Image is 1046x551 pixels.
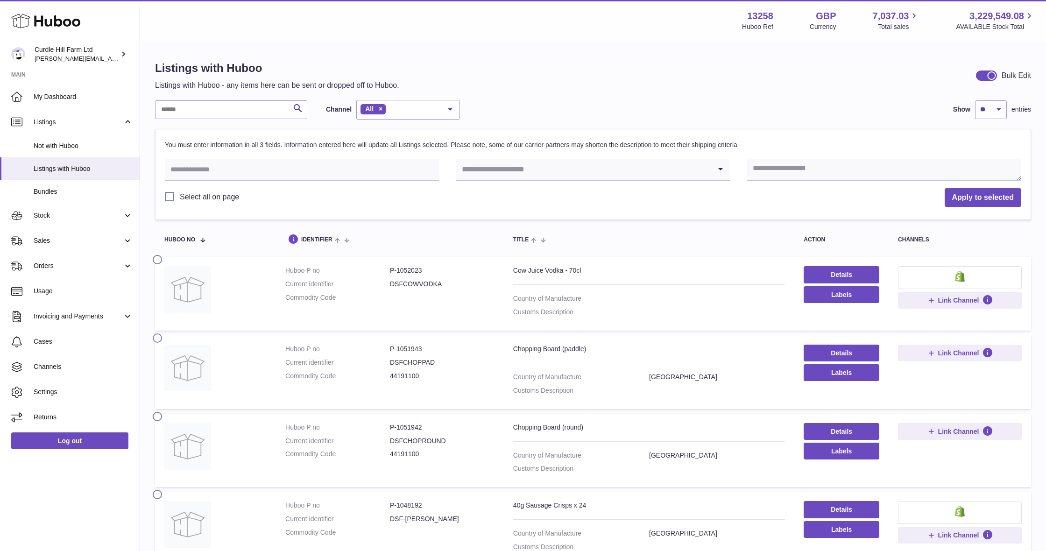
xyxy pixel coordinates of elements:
[34,211,123,220] span: Stock
[285,515,390,523] dt: Current identifier
[164,345,211,391] img: Chopping Board (paddle)
[34,261,123,270] span: Orders
[164,423,211,470] img: Chopping Board (round)
[953,105,970,114] label: Show
[164,501,211,548] img: 40g Sausage Crisps x 24
[804,266,879,283] a: Details
[390,501,495,510] dd: P-1048192
[285,345,390,353] dt: Huboo P no
[34,118,123,127] span: Listings
[390,280,495,289] dd: DSFCOWVODKA
[804,423,879,440] a: Details
[34,141,133,150] span: Not with Huboo
[898,527,1022,544] button: Link Channel
[1011,105,1031,114] span: entries
[804,237,879,243] div: action
[11,432,128,449] a: Log out
[747,10,773,22] strong: 13258
[513,294,649,303] dt: Country of Manufacture
[11,47,25,61] img: miranda@diddlysquatfarmshop.com
[165,141,737,149] p: You must enter information in all 3 fields. Information entered here will update all Listings sel...
[513,266,785,275] div: Cow Juice Vodka - 70cl
[285,450,390,459] dt: Commodity Code
[878,22,919,31] span: Total sales
[955,506,965,517] img: shopify-small.png
[285,528,390,537] dt: Commodity Code
[938,349,979,357] span: Link Channel
[898,345,1022,361] button: Link Channel
[164,237,195,243] span: Huboo no
[301,237,332,243] span: identifier
[165,192,239,202] label: Select all on page
[390,515,495,523] dd: DSF-[PERSON_NAME]
[34,413,133,422] span: Returns
[513,237,529,243] span: title
[34,92,133,101] span: My Dashboard
[938,531,979,539] span: Link Channel
[513,373,649,381] dt: Country of Manufacture
[390,423,495,432] dd: P-1051942
[649,451,785,460] dd: [GEOGRAPHIC_DATA]
[34,362,133,371] span: Channels
[742,22,773,31] div: Huboo Ref
[513,464,649,473] dt: Customs Description
[513,451,649,460] dt: Country of Manufacture
[326,105,352,114] label: Channel
[35,55,187,62] span: [PERSON_NAME][EMAIL_ADDRESS][DOMAIN_NAME]
[804,443,879,459] button: Labels
[513,501,785,510] div: 40g Sausage Crisps x 24
[513,423,785,432] div: Chopping Board (round)
[938,296,979,304] span: Link Channel
[969,10,1024,22] span: 3,229,549.08
[804,364,879,381] button: Labels
[649,373,785,381] dd: [GEOGRAPHIC_DATA]
[35,45,119,63] div: Curdle Hill Farm Ltd
[34,236,123,245] span: Sales
[513,345,785,353] div: Chopping Board (paddle)
[956,10,1035,31] a: 3,229,549.08 AVAILABLE Stock Total
[938,427,979,436] span: Link Channel
[390,372,495,381] dd: 44191100
[898,237,1022,243] div: channels
[155,80,399,91] p: Listings with Huboo - any items here can be sent or dropped off to Huboo.
[285,501,390,510] dt: Huboo P no
[34,287,133,296] span: Usage
[956,22,1035,31] span: AVAILABLE Stock Total
[34,337,133,346] span: Cases
[955,271,965,282] img: shopify-small.png
[456,159,730,181] div: Search for option
[390,266,495,275] dd: P-1052023
[513,308,649,317] dt: Customs Description
[873,10,920,31] a: 7,037.03 Total sales
[898,292,1022,309] button: Link Channel
[285,358,390,367] dt: Current identifier
[898,423,1022,440] button: Link Channel
[285,293,390,302] dt: Commodity Code
[390,437,495,445] dd: DSFCHOPROUND
[804,345,879,361] a: Details
[390,450,495,459] dd: 44191100
[804,286,879,303] button: Labels
[804,501,879,518] a: Details
[34,164,133,173] span: Listings with Huboo
[285,423,390,432] dt: Huboo P no
[513,386,649,395] dt: Customs Description
[873,10,909,22] span: 7,037.03
[285,372,390,381] dt: Commodity Code
[164,266,211,313] img: Cow Juice Vodka - 70cl
[155,61,399,76] h1: Listings with Huboo
[816,10,836,22] strong: GBP
[390,358,495,367] dd: DSFCHOPPAD
[34,187,133,196] span: Bundles
[456,159,712,180] input: Search for option
[34,312,123,321] span: Invoicing and Payments
[804,521,879,538] button: Labels
[390,345,495,353] dd: P-1051943
[1002,71,1031,81] div: Bulk Edit
[285,266,390,275] dt: Huboo P no
[945,188,1021,207] button: Apply to selected
[285,280,390,289] dt: Current identifier
[34,388,133,396] span: Settings
[810,22,836,31] div: Currency
[285,437,390,445] dt: Current identifier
